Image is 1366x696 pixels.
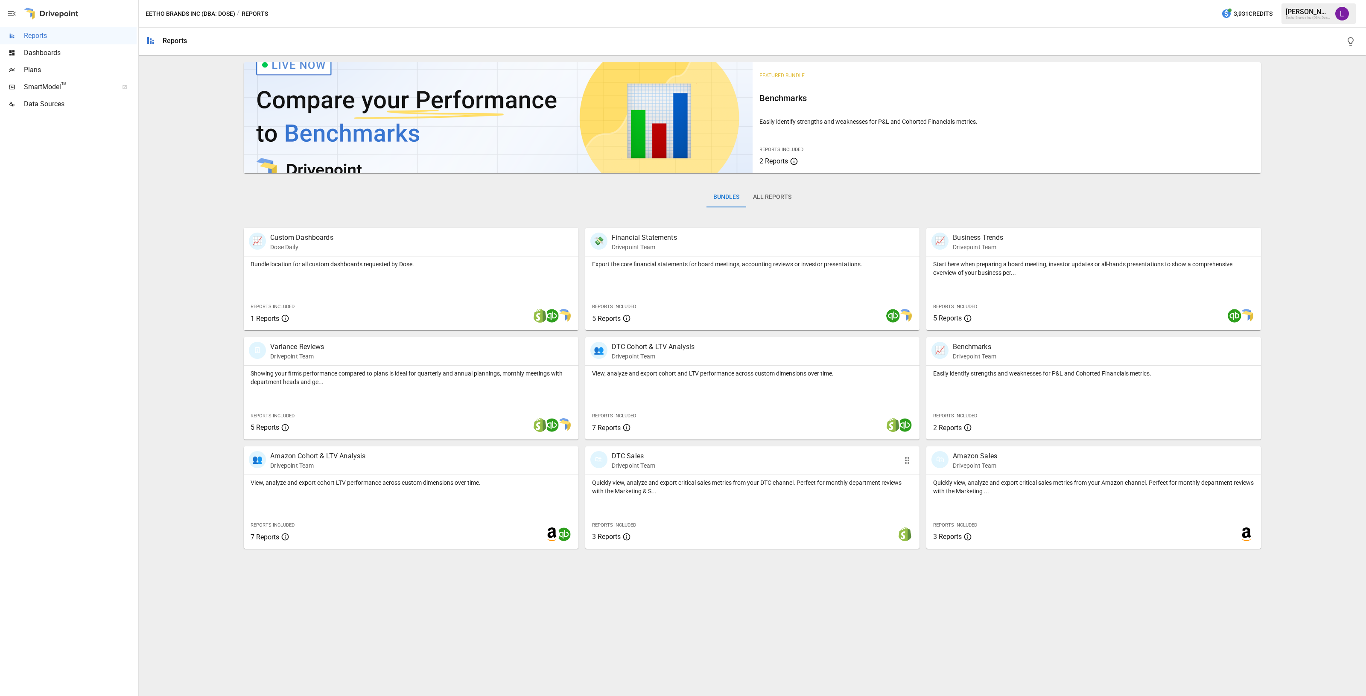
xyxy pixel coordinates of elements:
div: 👥 [590,342,607,359]
span: Reports Included [592,522,636,528]
button: Eetho Brands Inc (DBA: Dose) [146,9,235,19]
span: Data Sources [24,99,137,109]
img: smart model [1240,309,1253,323]
p: Bundle location for all custom dashboards requested by Dose. [251,260,572,268]
p: Export the core financial statements for board meetings, accounting reviews or investor presentat... [592,260,913,268]
p: DTC Sales [612,451,655,461]
p: Amazon Sales [953,451,997,461]
span: 3 Reports [592,533,621,541]
p: Quickly view, analyze and export critical sales metrics from your DTC channel. Perfect for monthl... [592,478,913,495]
p: Benchmarks [953,342,996,352]
div: Eetho Brands Inc (DBA: Dose) [1286,16,1330,20]
div: 💸 [590,233,607,250]
img: quickbooks [557,527,571,541]
span: 1 Reports [251,315,279,323]
span: Reports [24,31,137,41]
span: Reports Included [251,304,295,309]
p: Drivepoint Team [612,352,695,361]
div: / [237,9,240,19]
button: Bundles [706,187,746,207]
p: Business Trends [953,233,1003,243]
button: Libby Knowles [1330,2,1354,26]
img: shopify [898,527,912,541]
p: Easily identify strengths and weaknesses for P&L and Cohorted Financials metrics. [933,369,1254,378]
p: Drivepoint Team [612,243,677,251]
p: Drivepoint Team [612,461,655,470]
img: smart model [557,309,571,323]
span: Reports Included [933,413,977,419]
img: video thumbnail [244,62,752,173]
span: 2 Reports [933,424,962,432]
div: Reports [163,37,187,45]
p: Drivepoint Team [270,352,324,361]
button: All Reports [746,187,798,207]
span: Reports Included [251,522,295,528]
p: Financial Statements [612,233,677,243]
img: quickbooks [545,309,559,323]
img: quickbooks [1228,309,1241,323]
span: 3 Reports [933,533,962,541]
div: 🛍 [931,451,949,468]
img: shopify [886,418,900,432]
span: 7 Reports [251,533,279,541]
p: Custom Dashboards [270,233,333,243]
span: SmartModel [24,82,113,92]
p: Drivepoint Team [953,352,996,361]
span: Reports Included [933,304,977,309]
span: 5 Reports [933,314,962,322]
img: quickbooks [545,418,559,432]
span: Featured Bundle [759,73,805,79]
p: DTC Cohort & LTV Analysis [612,342,695,352]
img: shopify [533,309,547,323]
span: 2 Reports [759,157,788,165]
p: Drivepoint Team [953,461,997,470]
span: 5 Reports [592,315,621,323]
span: 3,931 Credits [1234,9,1273,19]
img: amazon [545,527,559,541]
p: View, analyze and export cohort and LTV performance across custom dimensions over time. [592,369,913,378]
div: 📈 [931,233,949,250]
img: shopify [533,418,547,432]
span: ™ [61,81,67,91]
img: quickbooks [898,418,912,432]
p: Amazon Cohort & LTV Analysis [270,451,365,461]
span: 5 Reports [251,423,279,431]
span: Reports Included [933,522,977,528]
span: 7 Reports [592,424,621,432]
p: Quickly view, analyze and export critical sales metrics from your Amazon channel. Perfect for mon... [933,478,1254,495]
p: Drivepoint Team [270,461,365,470]
span: Dashboards [24,48,137,58]
div: 📈 [249,233,266,250]
img: amazon [1240,527,1253,541]
p: Dose Daily [270,243,333,251]
img: smart model [557,418,571,432]
span: Reports Included [251,413,295,419]
p: Drivepoint Team [953,243,1003,251]
p: Showing your firm's performance compared to plans is ideal for quarterly and annual plannings, mo... [251,369,572,386]
div: [PERSON_NAME] [1286,8,1330,16]
span: Reports Included [759,147,803,152]
img: smart model [898,309,912,323]
span: Plans [24,65,137,75]
p: Easily identify strengths and weaknesses for P&L and Cohorted Financials metrics. [759,117,1254,126]
h6: Benchmarks [759,91,1254,105]
img: Libby Knowles [1335,7,1349,20]
img: quickbooks [886,309,900,323]
span: Reports Included [592,413,636,419]
button: 3,931Credits [1218,6,1276,22]
span: Reports Included [592,304,636,309]
p: Variance Reviews [270,342,324,352]
div: 🛍 [590,451,607,468]
div: 👥 [249,451,266,468]
p: Start here when preparing a board meeting, investor updates or all-hands presentations to show a ... [933,260,1254,277]
p: View, analyze and export cohort LTV performance across custom dimensions over time. [251,478,572,487]
div: 📈 [931,342,949,359]
div: 🗓 [249,342,266,359]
